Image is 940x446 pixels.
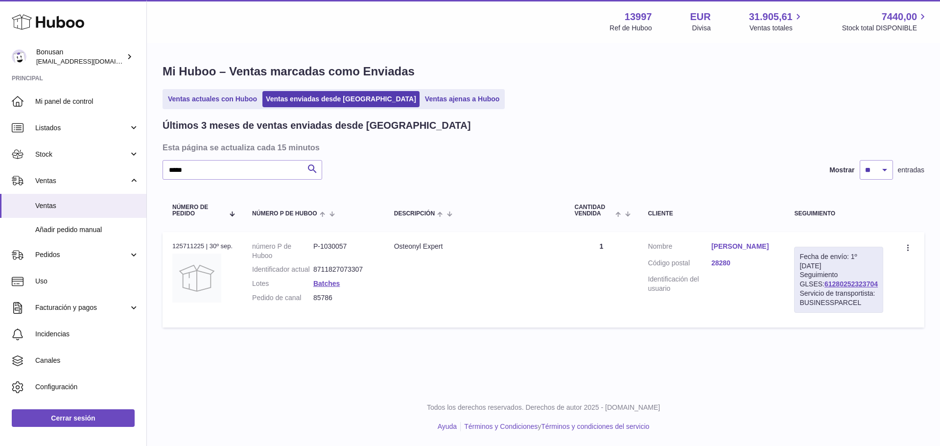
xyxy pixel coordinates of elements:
dt: Pedido de canal [252,293,313,303]
span: Listados [35,123,129,133]
strong: EUR [690,10,710,23]
span: Stock total DISPONIBLE [842,23,928,33]
dt: Identificador actual [252,265,313,274]
a: 31.905,61 Ventas totales [749,10,804,33]
a: Ayuda [438,423,457,430]
div: Fecha de envío: 1º [DATE] [799,252,878,271]
span: Pedidos [35,250,129,259]
a: 28280 [711,258,775,268]
div: Ref de Huboo [610,23,652,33]
a: 7440,00 Stock total DISPONIBLE [842,10,928,33]
strong: 13997 [625,10,652,23]
h3: Esta página se actualiza cada 15 minutos [163,142,922,153]
a: Cerrar sesión [12,409,135,427]
div: Cliente [648,211,775,217]
dd: 8711827073307 [313,265,375,274]
a: [PERSON_NAME] [711,242,775,251]
img: info@bonusan.es [12,49,26,64]
span: Stock [35,150,129,159]
a: Términos y Condiciones [464,423,538,430]
a: Ventas ajenas a Huboo [422,91,503,107]
dt: número P de Huboo [252,242,313,260]
span: Canales [35,356,139,365]
div: Bonusan [36,47,124,66]
a: 61280252323704 [824,280,878,288]
span: Ventas totales [750,23,804,33]
dt: Nombre [648,242,711,254]
p: Todos los derechos reservados. Derechos de autor 2025 - [DOMAIN_NAME] [155,403,932,412]
span: Facturación y pagos [35,303,129,312]
img: no-photo.jpg [172,254,221,303]
span: Ventas [35,201,139,211]
div: Divisa [692,23,711,33]
h1: Mi Huboo – Ventas marcadas como Enviadas [163,64,924,79]
h2: Últimos 3 meses de ventas enviadas desde [GEOGRAPHIC_DATA] [163,119,470,132]
span: entradas [898,165,924,175]
span: Uso [35,277,139,286]
span: Número de pedido [172,204,224,217]
span: [EMAIL_ADDRESS][DOMAIN_NAME] [36,57,144,65]
td: 1 [564,232,638,328]
span: Ventas [35,176,129,186]
span: 7440,00 [882,10,917,23]
span: Configuración [35,382,139,392]
dd: 85786 [313,293,375,303]
span: Descripción [394,211,435,217]
dt: Lotes [252,279,313,288]
div: Seguimiento GLSES: [794,247,883,313]
div: Seguimiento [794,211,883,217]
span: Incidencias [35,329,139,339]
div: 125711225 | 30º sep. [172,242,233,251]
span: número P de Huboo [252,211,317,217]
a: Ventas actuales con Huboo [164,91,260,107]
div: Servicio de transportista: BUSINESSPARCEL [799,289,878,307]
div: Osteonyl Expert [394,242,555,251]
dt: Identificación del usuario [648,275,711,293]
span: 31.905,61 [749,10,793,23]
span: Cantidad vendida [574,204,613,217]
label: Mostrar [829,165,854,175]
a: Batches [313,280,340,287]
dd: P-1030057 [313,242,375,260]
dt: Código postal [648,258,711,270]
a: Términos y condiciones del servicio [541,423,649,430]
li: y [461,422,649,431]
span: Mi panel de control [35,97,139,106]
span: Añadir pedido manual [35,225,139,235]
a: Ventas enviadas desde [GEOGRAPHIC_DATA] [262,91,420,107]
